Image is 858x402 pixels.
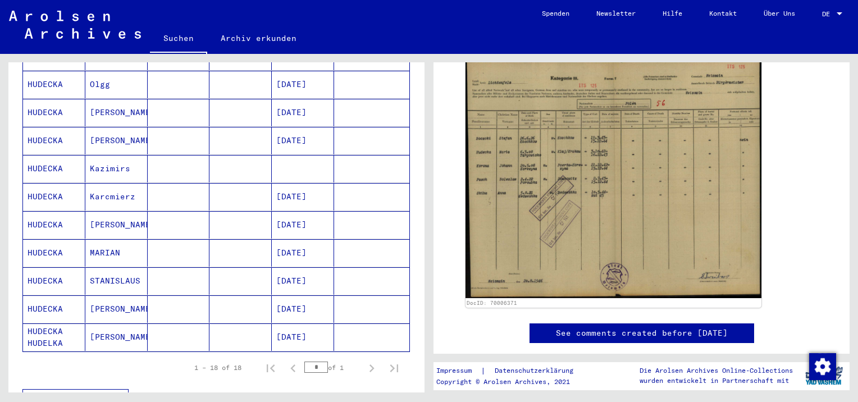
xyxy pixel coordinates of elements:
mat-cell: HUDECKA [23,267,85,295]
mat-cell: [DATE] [272,267,334,295]
mat-cell: [DATE] [272,99,334,126]
div: Zustimmung ändern [809,353,836,380]
div: | [436,365,587,377]
mat-cell: [PERSON_NAME] [85,127,148,154]
a: Impressum [436,365,481,377]
p: Copyright © Arolsen Archives, 2021 [436,377,587,387]
a: Datenschutzerklärung [486,365,587,377]
mat-cell: HUDECKA [23,239,85,267]
button: Last page [383,357,405,379]
mat-cell: [PERSON_NAME] [85,99,148,126]
p: wurden entwickelt in Partnerschaft mit [640,376,793,386]
img: yv_logo.png [803,362,845,390]
mat-cell: HUDECKA HUDELKA [23,323,85,351]
a: Archiv erkunden [207,25,310,52]
div: of 1 [304,362,360,373]
button: Previous page [282,357,304,379]
mat-cell: MARIAN [85,239,148,267]
mat-cell: [DATE] [272,211,334,239]
mat-cell: [DATE] [272,71,334,98]
mat-cell: [PERSON_NAME] [85,295,148,323]
mat-cell: Kazimirs [85,155,148,182]
mat-cell: [DATE] [272,239,334,267]
mat-cell: HUDECKA [23,99,85,126]
img: Arolsen_neg.svg [9,11,141,39]
mat-cell: HUDECKA [23,127,85,154]
mat-cell: Olgg [85,71,148,98]
a: DocID: 70006371 [467,300,517,306]
div: 1 – 18 of 18 [194,363,241,373]
img: Zustimmung ändern [809,353,836,380]
mat-cell: HUDECKA [23,211,85,239]
span: DE [822,10,834,18]
button: Next page [360,357,383,379]
a: Suchen [150,25,207,54]
mat-cell: [DATE] [272,295,334,323]
mat-cell: [PERSON_NAME] [85,211,148,239]
mat-cell: HUDECKA [23,155,85,182]
mat-cell: [DATE] [272,127,334,154]
button: First page [259,357,282,379]
mat-cell: HUDECKA [23,183,85,211]
mat-cell: HUDECKA [23,71,85,98]
p: Die Arolsen Archives Online-Collections [640,366,793,376]
mat-cell: [DATE] [272,183,334,211]
mat-cell: [PERSON_NAME] [85,323,148,351]
img: 001.jpg [465,57,761,298]
mat-cell: HUDECKA [23,295,85,323]
mat-cell: STANISLAUS [85,267,148,295]
mat-cell: Karcmierz [85,183,148,211]
a: See comments created before [DATE] [556,327,728,339]
mat-cell: [DATE] [272,323,334,351]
